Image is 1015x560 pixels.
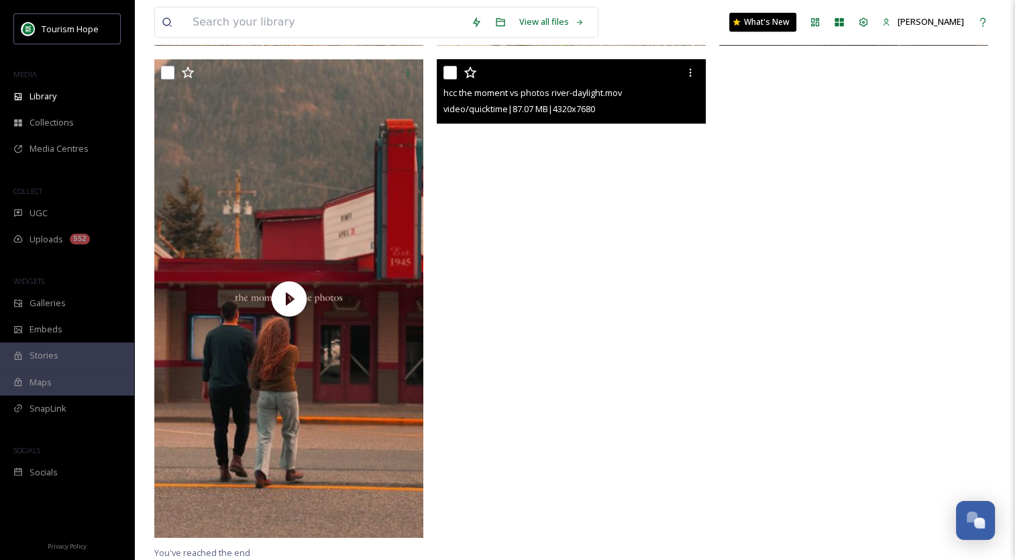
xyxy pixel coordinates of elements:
[443,103,595,115] span: video/quicktime | 87.07 MB | 4320 x 7680
[30,323,62,336] span: Embeds
[48,542,87,551] span: Privacy Policy
[898,15,964,28] span: [PERSON_NAME]
[42,23,99,35] span: Tourism Hope
[729,13,796,32] a: What's New
[21,22,35,36] img: logo.png
[30,116,74,129] span: Collections
[30,402,66,415] span: SnapLink
[437,59,706,538] video: hcc the moment vs photos river-daylight.mov
[443,87,622,99] span: hcc the moment vs photos river-daylight.mov
[70,234,90,244] div: 552
[30,466,58,479] span: Socials
[154,547,250,559] span: You've reached the end
[30,142,89,155] span: Media Centres
[30,376,52,389] span: Maps
[30,90,56,103] span: Library
[13,186,42,196] span: COLLECT
[30,207,48,220] span: UGC
[30,233,63,246] span: Uploads
[186,7,464,37] input: Search your library
[13,445,40,455] span: SOCIALS
[13,69,37,79] span: MEDIA
[956,501,995,540] button: Open Chat
[30,297,66,310] span: Galleries
[48,537,87,553] a: Privacy Policy
[154,59,423,538] img: thumbnail
[13,276,44,286] span: WIDGETS
[875,9,971,35] a: [PERSON_NAME]
[30,349,58,362] span: Stories
[513,9,591,35] a: View all files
